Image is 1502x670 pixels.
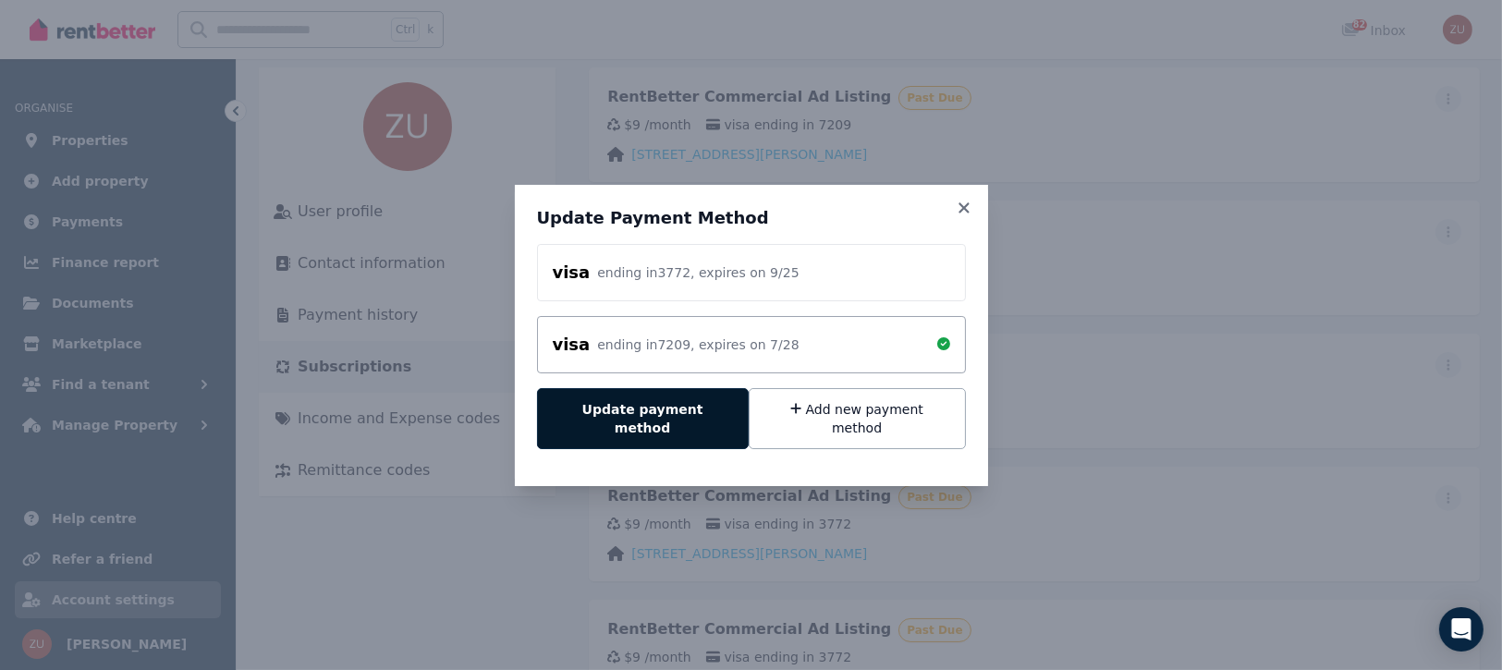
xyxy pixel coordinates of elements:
button: Add new payment method [749,388,966,449]
button: Update payment method [537,388,749,449]
div: ending in 3772 , expires on 9 / 25 [597,263,799,282]
div: ending in 7209 , expires on 7 / 28 [597,335,799,354]
div: visa [553,260,591,286]
div: visa [553,332,591,358]
h3: Update Payment Method [537,207,966,229]
div: Open Intercom Messenger [1439,607,1484,652]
